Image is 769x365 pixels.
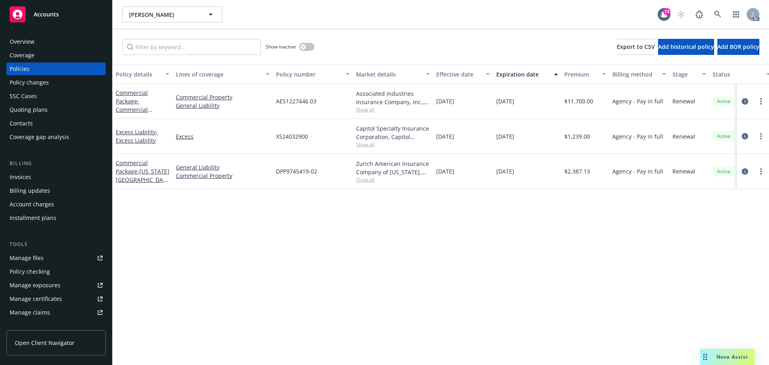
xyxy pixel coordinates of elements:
span: - Commercial Package [116,97,152,122]
span: Active [716,168,732,175]
a: Manage claims [6,306,106,319]
span: [DATE] [436,132,454,141]
span: Renewal [672,132,695,141]
span: Open Client Navigator [15,339,74,347]
a: Commercial Property [176,171,270,180]
span: Add historical policy [658,43,714,50]
a: Coverage gap analysis [6,131,106,143]
span: $1,239.00 [564,132,590,141]
div: 73 [663,8,670,15]
a: Quoting plans [6,103,106,116]
button: Lines of coverage [173,65,273,84]
button: Premium [561,65,609,84]
a: SSC Cases [6,90,106,103]
button: Market details [353,65,433,84]
div: Policy changes [10,76,49,89]
a: Manage certificates [6,292,106,305]
div: Expiration date [496,70,549,79]
div: Account charges [10,198,54,211]
span: Accounts [34,11,59,18]
div: Manage BORs [10,320,47,333]
a: more [756,167,766,176]
span: [DATE] [496,167,514,175]
a: Overview [6,35,106,48]
span: Show inactive [266,43,296,50]
a: circleInformation [740,97,750,106]
a: Policies [6,63,106,75]
a: circleInformation [740,167,750,176]
a: Coverage [6,49,106,62]
span: [PERSON_NAME] [129,10,198,19]
span: Active [716,98,732,105]
a: Excess Liability [116,128,158,144]
input: Filter by keyword... [122,39,261,55]
button: Effective date [433,65,493,84]
button: [PERSON_NAME] [122,6,222,22]
a: more [756,97,766,106]
span: XS24032900 [276,132,308,141]
div: Coverage [10,49,34,62]
button: Policy details [113,65,173,84]
span: [DATE] [496,97,514,105]
a: Manage files [6,252,106,264]
div: Tools [6,240,106,248]
a: General Liability [176,101,270,110]
span: [DATE] [436,167,454,175]
a: Accounts [6,3,106,26]
div: Capitol Specialty Insurance Corporation, Capitol Indemnity Corporation, RT Specialty Insurance Se... [356,124,430,141]
div: Associated Industries Insurance Company, Inc., AmTrust Financial Services, RT Specialty Insurance... [356,89,430,106]
div: Contacts [10,117,33,130]
a: Commercial Package [116,159,169,192]
div: Installment plans [10,212,56,224]
div: Manage claims [10,306,50,319]
div: Manage certificates [10,292,62,305]
div: Policy checking [10,265,50,278]
span: Add BOR policy [717,43,759,50]
button: Billing method [609,65,669,84]
div: Manage exposures [10,279,60,292]
a: Manage BORs [6,320,106,333]
span: Show all [356,176,430,183]
a: circleInformation [740,131,750,141]
span: [DATE] [496,132,514,141]
div: Quoting plans [10,103,48,116]
a: Billing updates [6,184,106,197]
a: Report a Bug [691,6,707,22]
a: Start snowing [673,6,689,22]
div: Policy number [276,70,341,79]
div: Lines of coverage [176,70,261,79]
div: Billing [6,159,106,167]
span: Show all [356,141,430,148]
a: Search [710,6,726,22]
div: Stage [672,70,697,79]
span: Nova Assist [717,353,748,360]
span: Agency - Pay in full [612,167,663,175]
a: Manage exposures [6,279,106,292]
a: Policy checking [6,265,106,278]
a: Excess [176,132,270,141]
div: Invoices [10,171,31,184]
a: Policy changes [6,76,106,89]
button: Add BOR policy [717,39,759,55]
a: Commercial Package [116,89,148,122]
span: Active [716,133,732,140]
div: Manage files [10,252,44,264]
div: SSC Cases [10,90,37,103]
button: Policy number [273,65,353,84]
div: Zurich American Insurance Company of [US_STATE], Zurich Insurance Group [356,159,430,176]
a: General Liability [176,163,270,171]
div: Overview [10,35,34,48]
button: Add historical policy [658,39,714,55]
span: Agency - Pay in full [612,97,663,105]
span: Show all [356,106,430,113]
span: Renewal [672,167,695,175]
span: DPP9745419-02 [276,167,317,175]
div: Coverage gap analysis [10,131,69,143]
div: Effective date [436,70,481,79]
div: Policies [10,63,30,75]
a: Contacts [6,117,106,130]
div: Premium [564,70,597,79]
span: Export to CSV [617,43,655,50]
div: Status [713,70,761,79]
span: [DATE] [436,97,454,105]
